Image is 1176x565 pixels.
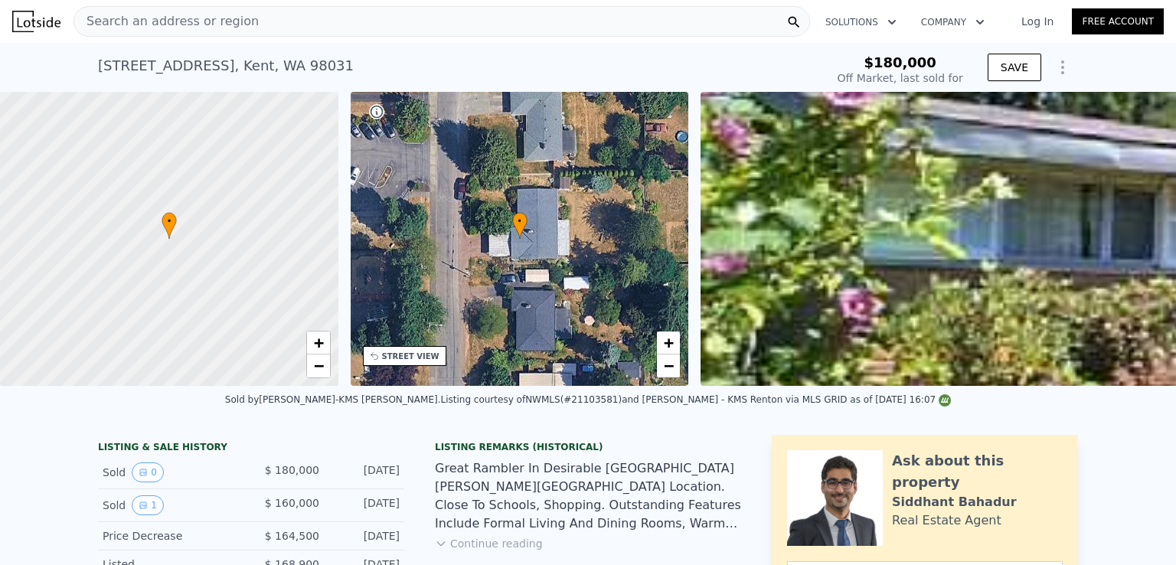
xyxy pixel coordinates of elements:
[512,214,528,228] span: •
[332,528,400,544] div: [DATE]
[892,450,1063,493] div: Ask about this property
[12,11,60,32] img: Lotside
[74,12,259,31] span: Search an address or region
[664,356,674,375] span: −
[382,351,439,362] div: STREET VIEW
[162,212,177,239] div: •
[657,331,680,354] a: Zoom in
[440,394,951,405] div: Listing courtesy of NWMLS (#21103581) and [PERSON_NAME] - KMS Renton via MLS GRID as of [DATE] 16:07
[435,536,543,551] button: Continue reading
[265,497,319,509] span: $ 160,000
[132,462,164,482] button: View historical data
[98,55,354,77] div: [STREET_ADDRESS] , Kent , WA 98031
[307,354,330,377] a: Zoom out
[313,333,323,352] span: +
[265,464,319,476] span: $ 180,000
[1047,52,1078,83] button: Show Options
[332,495,400,515] div: [DATE]
[103,528,239,544] div: Price Decrease
[813,8,909,36] button: Solutions
[103,462,239,482] div: Sold
[892,493,1017,511] div: Siddhant Bahadur
[864,54,936,70] span: $180,000
[1072,8,1164,34] a: Free Account
[892,511,1001,530] div: Real Estate Agent
[988,54,1041,81] button: SAVE
[512,212,528,239] div: •
[313,356,323,375] span: −
[909,8,997,36] button: Company
[435,459,741,533] div: Great Rambler In Desirable [GEOGRAPHIC_DATA][PERSON_NAME][GEOGRAPHIC_DATA] Location. Close To Sch...
[838,70,963,86] div: Off Market, last sold for
[265,530,319,542] span: $ 164,500
[664,333,674,352] span: +
[225,394,441,405] div: Sold by [PERSON_NAME]-KMS [PERSON_NAME] .
[939,394,951,407] img: NWMLS Logo
[307,331,330,354] a: Zoom in
[1003,14,1072,29] a: Log In
[132,495,164,515] button: View historical data
[332,462,400,482] div: [DATE]
[98,441,404,456] div: LISTING & SALE HISTORY
[657,354,680,377] a: Zoom out
[162,214,177,228] span: •
[435,441,741,453] div: Listing Remarks (Historical)
[103,495,239,515] div: Sold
